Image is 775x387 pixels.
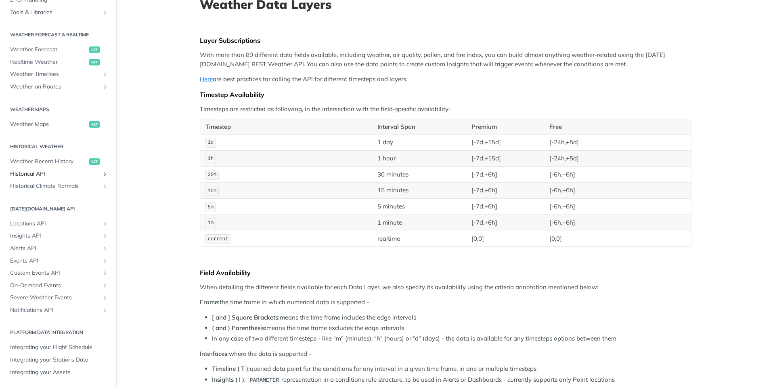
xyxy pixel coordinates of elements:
td: [-6h,+6h] [544,199,691,215]
td: 1 minute [372,215,466,231]
p: the time frame in which numerical data is supported - [200,298,691,307]
strong: Interfaces: [200,350,229,358]
h2: Historical Weather [6,143,110,150]
span: 1h [208,156,214,162]
li: means the time frame excludes the edge intervals [212,324,691,333]
td: [-7d,+15d] [466,134,544,150]
a: Notifications APIShow subpages for Notifications API [6,304,110,316]
div: Layer Subscriptions [200,36,691,44]
span: Alerts API [10,244,100,252]
span: Tools & Libraries [10,8,100,17]
th: Premium [466,120,544,135]
a: On-Demand EventsShow subpages for On-Demand Events [6,280,110,292]
td: 15 minutes [372,183,466,199]
div: Field Availability [200,269,691,277]
td: [-6h,+6h] [544,166,691,183]
td: [0,0] [544,231,691,247]
span: 15m [208,188,217,194]
strong: ( and ) Parenthesis: [212,324,266,332]
button: Show subpages for On-Demand Events [102,282,108,289]
a: Realtime Weatherget [6,56,110,68]
td: [0,0] [466,231,544,247]
button: Show subpages for Tools & Libraries [102,9,108,16]
td: [-24h,+5d] [544,134,691,150]
h2: [DATE][DOMAIN_NAME] API [6,205,110,212]
span: get [89,46,100,53]
strong: Frame: [200,298,220,306]
span: get [89,121,100,128]
td: [-7d,+6h] [466,215,544,231]
button: Show subpages for Severe Weather Events [102,294,108,301]
td: [-24h,+5d] [544,150,691,166]
h2: Weather Maps [6,106,110,113]
button: Show subpages for Weather Timelines [102,71,108,78]
a: Integrating your Stations Data [6,354,110,366]
span: Realtime Weather [10,58,87,66]
td: [-7d,+6h] [466,166,544,183]
span: Notifications API [10,306,100,314]
span: Integrating your Assets [10,368,108,376]
td: [-7d,+6h] [466,199,544,215]
a: Integrating your Assets [6,366,110,379]
a: Weather TimelinesShow subpages for Weather Timelines [6,68,110,80]
span: get [89,158,100,165]
td: 1 hour [372,150,466,166]
span: Locations API [10,220,100,228]
a: Integrating your Flight Schedule [6,341,110,353]
td: [-7d,+6h] [466,183,544,199]
button: Show subpages for Locations API [102,221,108,227]
a: Weather on RoutesShow subpages for Weather on Routes [6,81,110,93]
p: With more than 80 different data fields available, including weather, air quality, pollen, and fi... [200,50,691,69]
p: Timesteps are restricted as following, in the intersection with the field-specific availability: [200,105,691,114]
span: 5m [208,204,214,210]
a: Insights APIShow subpages for Insights API [6,230,110,242]
td: [-6h,+6h] [544,215,691,231]
span: PARAMETER [249,377,279,383]
th: Interval Span [372,120,466,135]
span: 1d [208,140,214,145]
span: Historical API [10,170,100,178]
a: Events APIShow subpages for Events API [6,255,110,267]
span: Weather Recent History [10,158,87,166]
span: Weather Timelines [10,70,100,78]
div: Timestep Availability [200,90,691,99]
td: [-6h,+6h] [544,183,691,199]
p: When detailing the different fields available for each Data Layer, we also specify its availabili... [200,283,691,292]
strong: [ and ] Square Brackets: [212,313,280,321]
strong: Timeline ( T ): [212,365,250,372]
p: are best practices for calling the API for different timesteps and layers. [200,75,691,84]
td: 30 minutes [372,166,466,183]
button: Show subpages for Historical API [102,171,108,177]
li: queried data point for the conditions for any interval in a given time frame, in one or multiple ... [212,364,691,374]
a: Historical APIShow subpages for Historical API [6,168,110,180]
span: Custom Events API [10,269,100,277]
span: On-Demand Events [10,282,100,290]
th: Timestep [200,120,372,135]
span: Historical Climate Normals [10,182,100,190]
span: Weather on Routes [10,83,100,91]
strong: Insights ( I ): [212,376,246,383]
span: Integrating your Flight Schedule [10,343,108,351]
a: Weather Recent Historyget [6,156,110,168]
span: 1m [208,220,214,226]
a: Tools & LibrariesShow subpages for Tools & Libraries [6,6,110,19]
a: Historical Climate NormalsShow subpages for Historical Climate Normals [6,180,110,192]
a: Weather Mapsget [6,118,110,130]
span: get [89,59,100,65]
button: Show subpages for Events API [102,258,108,264]
td: 1 day [372,134,466,150]
td: 5 minutes [372,199,466,215]
a: Alerts APIShow subpages for Alerts API [6,242,110,254]
a: Weather Forecastget [6,44,110,56]
li: representation in a conditions rule structure, to be used in Alerts or Dashboards - currently sup... [212,375,691,385]
td: [-7d,+15d] [466,150,544,166]
button: Show subpages for Weather on Routes [102,84,108,90]
span: Weather Maps [10,120,87,128]
a: Custom Events APIShow subpages for Custom Events API [6,267,110,279]
button: Show subpages for Historical Climate Normals [102,183,108,189]
span: Events API [10,257,100,265]
span: 30m [208,172,217,178]
button: Show subpages for Insights API [102,233,108,239]
a: Severe Weather EventsShow subpages for Severe Weather Events [6,292,110,304]
span: Severe Weather Events [10,294,100,302]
